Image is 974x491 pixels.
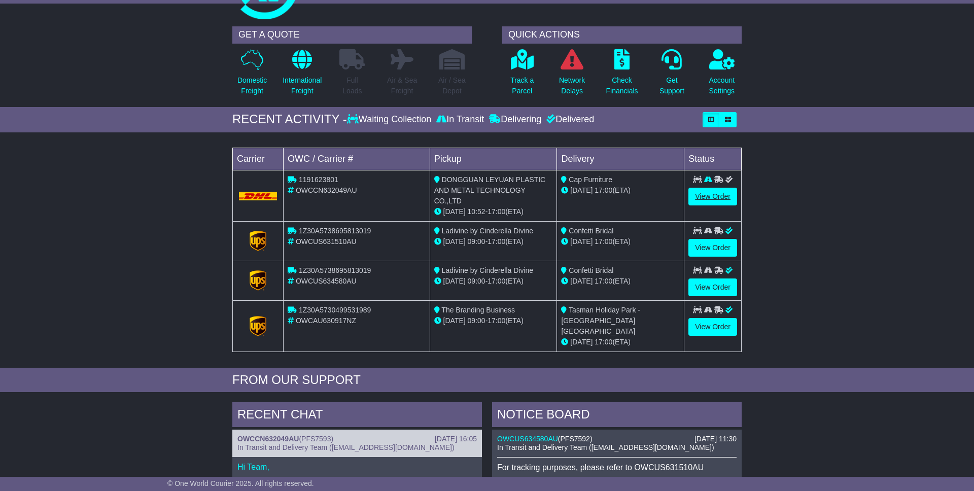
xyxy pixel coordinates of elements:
[299,227,371,235] span: 1Z30A5738695813019
[709,49,736,102] a: AccountSettings
[237,435,299,443] a: OWCCN632049AU
[595,186,612,194] span: 17:00
[659,49,685,102] a: GetSupport
[659,75,684,96] p: Get Support
[468,207,485,216] span: 10:52
[570,237,593,245] span: [DATE]
[561,435,590,443] span: PFS7592
[250,270,267,291] img: GetCarrierServiceLogo
[296,237,357,245] span: OWCUS631510AU
[488,277,505,285] span: 17:00
[688,278,737,296] a: View Order
[688,188,737,205] a: View Order
[434,176,546,205] span: DONGGUAN LEYUAN PLASTIC AND METAL TECHNOLOGY CO.,LTD
[497,435,737,443] div: ( )
[486,114,544,125] div: Delivering
[442,266,534,274] span: Ladivine by Cinderella Divine
[299,266,371,274] span: 1Z30A5738695813019
[606,49,639,102] a: CheckFinancials
[595,237,612,245] span: 17:00
[443,317,466,325] span: [DATE]
[296,186,357,194] span: OWCCN632049AU
[232,373,742,388] div: FROM OUR SUPPORT
[296,277,357,285] span: OWCUS634580AU
[430,148,557,170] td: Pickup
[250,316,267,336] img: GetCarrierServiceLogo
[510,49,534,102] a: Track aParcel
[559,49,585,102] a: NetworkDelays
[443,237,466,245] span: [DATE]
[510,75,534,96] p: Track a Parcel
[299,306,371,314] span: 1Z30A5730499531989
[237,462,477,472] p: Hi Team,
[561,306,640,335] span: Tasman Holiday Park - [GEOGRAPHIC_DATA] [GEOGRAPHIC_DATA]
[557,148,684,170] td: Delivery
[561,185,680,196] div: (ETA)
[688,239,737,257] a: View Order
[283,75,322,96] p: International Freight
[232,26,472,44] div: GET A QUOTE
[559,75,585,96] p: Network Delays
[250,231,267,251] img: GetCarrierServiceLogo
[233,148,284,170] td: Carrier
[299,176,338,184] span: 1191623801
[561,236,680,247] div: (ETA)
[497,435,558,443] a: OWCUS634580AU
[237,75,267,96] p: Domestic Freight
[441,306,515,314] span: The Branding Business
[232,402,482,430] div: RECENT CHAT
[284,148,430,170] td: OWC / Carrier #
[569,227,613,235] span: Confetti Bridal
[561,337,680,347] div: (ETA)
[492,402,742,430] div: NOTICE BOARD
[434,206,553,217] div: - (ETA)
[468,277,485,285] span: 09:00
[237,49,267,102] a: DomesticFreight
[595,277,612,285] span: 17:00
[301,435,331,443] span: PFS7593
[434,114,486,125] div: In Transit
[569,176,612,184] span: Cap Furniture
[434,276,553,287] div: - (ETA)
[468,237,485,245] span: 09:00
[296,317,356,325] span: OWCAU630917NZ
[561,276,680,287] div: (ETA)
[497,443,714,451] span: In Transit and Delivery Team ([EMAIL_ADDRESS][DOMAIN_NAME])
[502,26,742,44] div: QUICK ACTIONS
[434,236,553,247] div: - (ETA)
[339,75,365,96] p: Full Loads
[232,112,347,127] div: RECENT ACTIVITY -
[684,148,742,170] td: Status
[570,186,593,194] span: [DATE]
[488,237,505,245] span: 17:00
[237,443,455,451] span: In Transit and Delivery Team ([EMAIL_ADDRESS][DOMAIN_NAME])
[544,114,594,125] div: Delivered
[570,338,593,346] span: [DATE]
[347,114,434,125] div: Waiting Collection
[443,277,466,285] span: [DATE]
[435,435,477,443] div: [DATE] 16:05
[438,75,466,96] p: Air / Sea Depot
[488,207,505,216] span: 17:00
[442,227,534,235] span: Ladivine by Cinderella Divine
[237,435,477,443] div: ( )
[239,192,277,200] img: DHL.png
[569,266,613,274] span: Confetti Bridal
[167,479,314,487] span: © One World Courier 2025. All rights reserved.
[443,207,466,216] span: [DATE]
[709,75,735,96] p: Account Settings
[606,75,638,96] p: Check Financials
[688,318,737,336] a: View Order
[595,338,612,346] span: 17:00
[468,317,485,325] span: 09:00
[282,49,322,102] a: InternationalFreight
[387,75,417,96] p: Air & Sea Freight
[434,315,553,326] div: - (ETA)
[497,463,737,472] p: For tracking purposes, please refer to OWCUS631510AU
[694,435,737,443] div: [DATE] 11:30
[570,277,593,285] span: [DATE]
[488,317,505,325] span: 17:00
